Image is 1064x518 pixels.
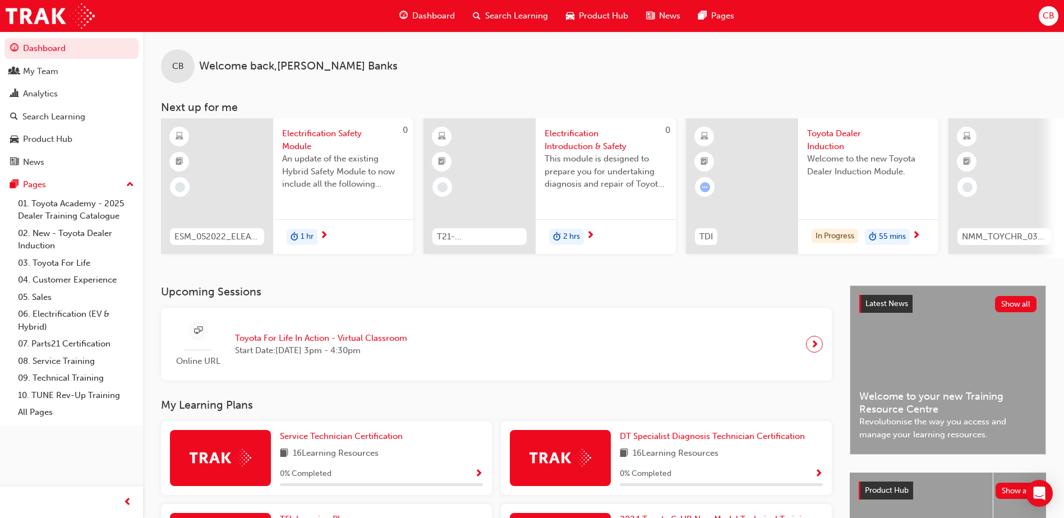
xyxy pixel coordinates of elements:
[700,182,710,192] span: learningRecordVerb_ATTEMPT-icon
[282,152,404,191] span: An update of the existing Hybrid Safety Module to now include all the following electrification v...
[659,10,680,22] span: News
[962,182,973,192] span: learningRecordVerb_NONE-icon
[13,225,139,255] a: 02. New - Toyota Dealer Induction
[194,324,202,338] span: sessionType_ONLINE_URL-icon
[10,89,19,99] span: chart-icon
[1043,10,1054,22] span: CB
[143,101,1064,114] h3: Next up for me
[13,195,139,225] a: 01. Toyota Academy - 2025 Dealer Training Catalogue
[10,135,19,145] span: car-icon
[996,483,1038,499] button: Show all
[172,60,184,73] span: CB
[23,87,58,100] div: Analytics
[698,9,707,23] span: pages-icon
[1026,480,1053,507] div: Open Intercom Messenger
[23,133,72,146] div: Product Hub
[620,431,805,441] span: DT Specialist Diagnosis Technician Certification
[850,285,1046,455] a: Latest NewsShow allWelcome to your new Training Resource CentreRevolutionise the way you access a...
[865,485,909,495] span: Product Hub
[161,285,832,298] h3: Upcoming Sessions
[4,152,139,173] a: News
[859,415,1037,441] span: Revolutionise the way you access and manage your learning resources.
[553,230,561,244] span: duration-icon
[4,174,139,195] button: Pages
[437,182,448,192] span: learningRecordVerb_NONE-icon
[10,180,19,190] span: pages-icon
[812,229,858,244] div: In Progress
[399,9,408,23] span: guage-icon
[633,447,718,461] span: 16 Learning Resources
[10,67,19,77] span: people-icon
[701,129,708,144] span: learningResourceType_ELEARNING-icon
[301,230,314,243] span: 1 hr
[579,10,628,22] span: Product Hub
[485,10,548,22] span: Search Learning
[814,469,823,479] span: Show Progress
[689,4,743,27] a: pages-iconPages
[22,110,85,123] div: Search Learning
[126,178,134,192] span: up-icon
[438,155,446,169] span: booktick-icon
[620,430,809,443] a: DT Specialist Diagnosis Technician Certification
[4,36,139,174] button: DashboardMy TeamAnalyticsSearch LearningProduct HubNews
[13,271,139,289] a: 04. Customer Experience
[280,431,403,441] span: Service Technician Certification
[665,125,670,135] span: 0
[859,482,1037,499] a: Product HubShow all
[293,447,379,461] span: 16 Learning Resources
[962,230,1047,243] span: NMM_TOYCHR_032024_MODULE_1
[123,496,132,510] span: prev-icon
[13,387,139,404] a: 10. TUNE Rev-Up Training
[176,155,183,169] span: booktick-icon
[280,468,331,480] span: 0 % Completed
[6,3,95,29] img: Trak
[711,10,734,22] span: Pages
[529,449,591,466] img: Trak
[423,118,676,254] a: 0T21-FOD_HVIS_PREREQElectrification Introduction & SafetyThis module is designed to prepare you f...
[174,230,260,243] span: ESM_052022_ELEARN
[199,60,398,73] span: Welcome back , [PERSON_NAME] Banks
[176,129,183,144] span: learningResourceType_ELEARNING-icon
[686,118,938,254] a: TDIToyota Dealer InductionWelcome to the new Toyota Dealer Induction Module.In Progressduration-i...
[403,125,408,135] span: 0
[390,4,464,27] a: guage-iconDashboard
[161,118,413,254] a: 0ESM_052022_ELEARNElectrification Safety ModuleAn update of the existing Hybrid Safety Module to ...
[13,306,139,335] a: 06. Electrification (EV & Hybrid)
[646,9,655,23] span: news-icon
[859,390,1037,415] span: Welcome to your new Training Resource Centre
[699,230,713,243] span: TDI
[291,230,298,244] span: duration-icon
[161,399,832,411] h3: My Learning Plans
[869,230,877,244] span: duration-icon
[13,289,139,306] a: 05. Sales
[810,336,819,352] span: next-icon
[464,4,557,27] a: search-iconSearch Learning
[545,152,667,191] span: This module is designed to prepare you for undertaking diagnosis and repair of Toyota & Lexus Ele...
[13,255,139,272] a: 03. Toyota For Life
[23,156,44,169] div: News
[170,317,823,372] a: Online URLToyota For Life In Action - Virtual ClassroomStart Date:[DATE] 3pm - 4:30pm
[475,467,483,481] button: Show Progress
[282,127,404,152] span: Electrification Safety Module
[190,449,251,466] img: Trak
[807,127,929,152] span: Toyota Dealer Induction
[620,468,671,480] span: 0 % Completed
[701,155,708,169] span: booktick-icon
[566,9,574,23] span: car-icon
[437,230,522,243] span: T21-FOD_HVIS_PREREQ
[235,332,407,345] span: Toyota For Life In Action - Virtual Classroom
[280,447,288,461] span: book-icon
[995,296,1037,312] button: Show all
[912,231,920,241] span: next-icon
[4,38,139,59] a: Dashboard
[1039,6,1058,26] button: CB
[557,4,637,27] a: car-iconProduct Hub
[320,231,328,241] span: next-icon
[412,10,455,22] span: Dashboard
[814,467,823,481] button: Show Progress
[23,65,58,78] div: My Team
[865,299,908,308] span: Latest News
[620,447,628,461] span: book-icon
